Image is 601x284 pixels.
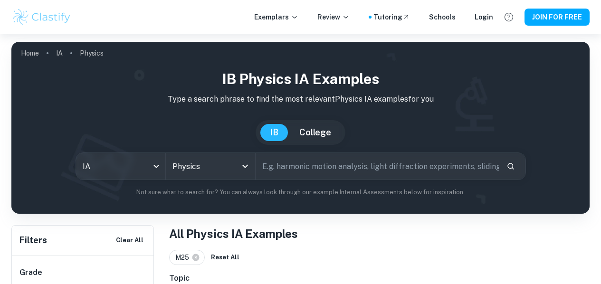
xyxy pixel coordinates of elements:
[21,47,39,60] a: Home
[317,12,350,22] p: Review
[238,160,252,173] button: Open
[525,9,590,26] button: JOIN FOR FREE
[169,250,205,265] div: M25
[256,153,499,180] input: E.g. harmonic motion analysis, light diffraction experiments, sliding objects down a ramp...
[76,153,165,180] div: IA
[254,12,298,22] p: Exemplars
[169,225,590,242] h1: All Physics IA Examples
[290,124,341,141] button: College
[11,42,590,214] img: profile cover
[19,267,147,278] h6: Grade
[19,68,582,90] h1: IB Physics IA examples
[19,234,47,247] h6: Filters
[114,233,146,247] button: Clear All
[19,188,582,197] p: Not sure what to search for? You can always look through our example Internal Assessments below f...
[175,252,193,263] span: M25
[19,94,582,105] p: Type a search phrase to find the most relevant Physics IA examples for you
[209,250,242,265] button: Reset All
[373,12,410,22] a: Tutoring
[260,124,288,141] button: IB
[80,48,104,58] p: Physics
[475,12,493,22] a: Login
[503,158,519,174] button: Search
[169,273,590,284] h6: Topic
[429,12,456,22] a: Schools
[11,8,72,27] img: Clastify logo
[56,47,63,60] a: IA
[501,9,517,25] button: Help and Feedback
